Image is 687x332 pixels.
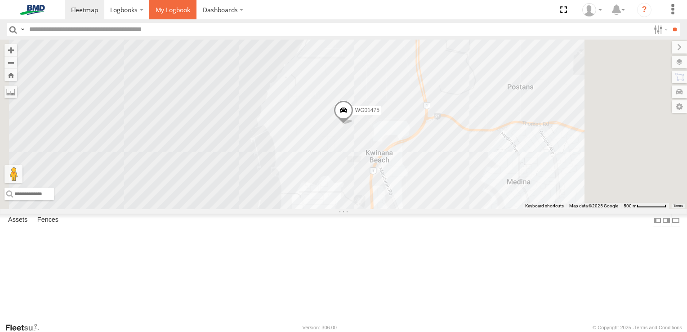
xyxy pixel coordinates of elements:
button: Zoom out [4,56,17,69]
div: Version: 306.00 [303,325,337,330]
button: Drag Pegman onto the map to open Street View [4,165,22,183]
label: Hide Summary Table [671,214,680,227]
label: Fences [33,214,63,227]
a: Terms and Conditions [634,325,682,330]
label: Measure [4,85,17,98]
span: Map data ©2025 Google [569,203,618,208]
button: Zoom in [4,44,17,56]
label: Search Filter Options [650,23,669,36]
div: Matthew Sullivan [579,3,605,17]
label: Assets [4,214,32,227]
label: Dock Summary Table to the Right [662,214,671,227]
span: 500 m [624,203,637,208]
label: Dock Summary Table to the Left [653,214,662,227]
a: Visit our Website [5,323,46,332]
button: Zoom Home [4,69,17,81]
div: © Copyright 2025 - [593,325,682,330]
span: WG01475 [355,107,379,113]
button: Map scale: 500 m per 62 pixels [621,203,669,209]
i: ? [637,3,651,17]
img: bmd-logo.svg [9,5,56,15]
label: Search Query [19,23,26,36]
a: Terms [674,204,683,207]
label: Map Settings [672,100,687,113]
button: Keyboard shortcuts [525,203,564,209]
